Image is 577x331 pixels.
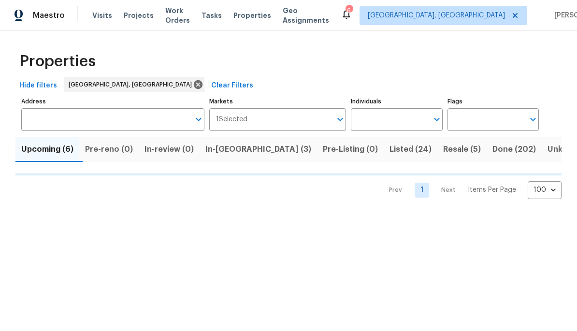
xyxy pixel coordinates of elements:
label: Markets [209,99,346,104]
label: Flags [447,99,539,104]
span: Pre-Listing (0) [323,143,378,156]
span: Geo Assignments [283,6,329,25]
span: Tasks [202,12,222,19]
span: Resale (5) [443,143,481,156]
div: 6 [346,6,352,15]
div: 100 [528,177,562,202]
span: 1 Selected [216,115,247,124]
span: [GEOGRAPHIC_DATA], [GEOGRAPHIC_DATA] [69,80,196,89]
div: [GEOGRAPHIC_DATA], [GEOGRAPHIC_DATA] [64,77,204,92]
label: Individuals [351,99,442,104]
span: Hide filters [19,80,57,92]
button: Open [333,113,347,126]
label: Address [21,99,204,104]
span: [GEOGRAPHIC_DATA], [GEOGRAPHIC_DATA] [368,11,505,20]
span: Visits [92,11,112,20]
span: Done (202) [492,143,536,156]
button: Open [192,113,205,126]
span: Clear Filters [211,80,253,92]
span: In-[GEOGRAPHIC_DATA] (3) [205,143,311,156]
a: Goto page 1 [415,183,429,198]
span: Pre-reno (0) [85,143,133,156]
button: Open [430,113,444,126]
button: Clear Filters [207,77,257,95]
nav: Pagination Navigation [380,181,562,199]
span: Properties [19,57,96,66]
button: Open [526,113,540,126]
span: Upcoming (6) [21,143,73,156]
span: Listed (24) [389,143,432,156]
button: Hide filters [15,77,61,95]
span: Projects [124,11,154,20]
span: In-review (0) [144,143,194,156]
p: Items Per Page [468,185,516,195]
span: Properties [233,11,271,20]
span: Work Orders [165,6,190,25]
span: Maestro [33,11,65,20]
